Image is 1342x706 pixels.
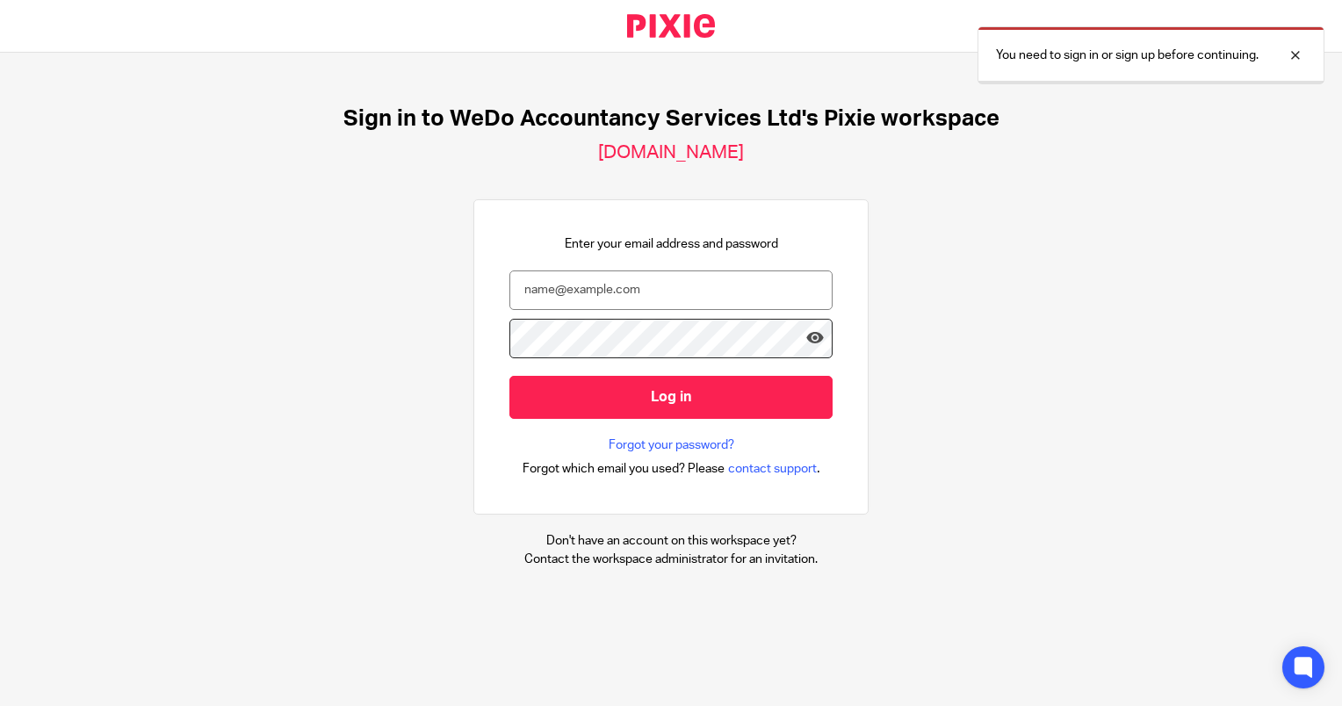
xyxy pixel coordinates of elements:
[996,47,1259,64] p: You need to sign in or sign up before continuing.
[509,376,833,419] input: Log in
[523,458,820,479] div: .
[523,460,725,478] span: Forgot which email you used? Please
[609,436,734,454] a: Forgot your password?
[565,235,778,253] p: Enter your email address and password
[524,532,818,550] p: Don't have an account on this workspace yet?
[509,270,833,310] input: name@example.com
[524,551,818,568] p: Contact the workspace administrator for an invitation.
[343,105,999,133] h1: Sign in to WeDo Accountancy Services Ltd's Pixie workspace
[728,460,817,478] span: contact support
[598,141,744,164] h2: [DOMAIN_NAME]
